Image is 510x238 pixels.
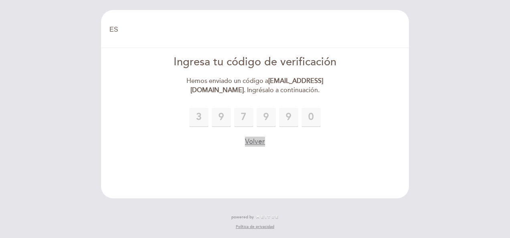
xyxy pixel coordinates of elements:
[190,77,324,94] strong: [EMAIL_ADDRESS][DOMAIN_NAME]
[212,108,231,127] input: 0
[234,108,253,127] input: 0
[279,108,298,127] input: 0
[231,214,279,220] a: powered by
[189,108,208,127] input: 0
[256,215,279,219] img: MEITRE
[302,108,321,127] input: 0
[163,77,347,95] div: Hemos enviado un código a . Ingrésalo a continuación.
[163,54,347,70] div: Ingresa tu código de verificación
[231,214,254,220] span: powered by
[245,137,265,147] button: Volver
[257,108,276,127] input: 0
[236,224,274,230] a: Política de privacidad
